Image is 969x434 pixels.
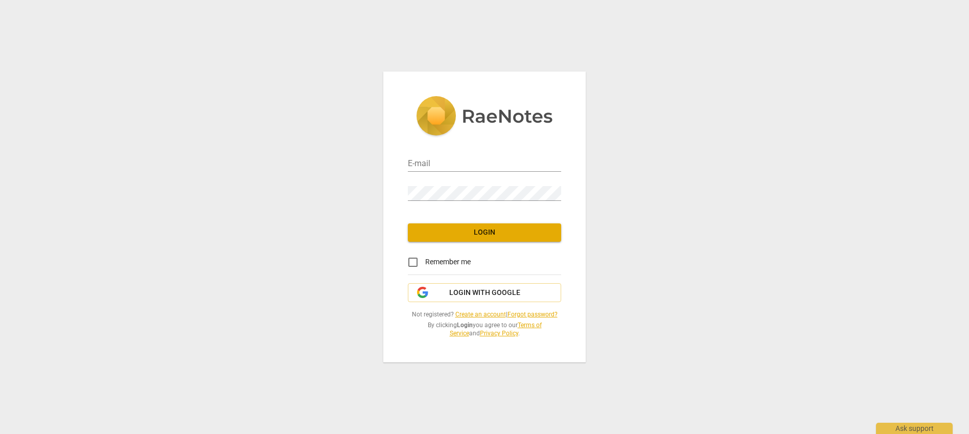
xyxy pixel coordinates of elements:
[416,227,553,238] span: Login
[416,96,553,138] img: 5ac2273c67554f335776073100b6d88f.svg
[507,311,558,318] a: Forgot password?
[455,311,506,318] a: Create an account
[408,321,561,338] span: By clicking you agree to our and .
[480,330,518,337] a: Privacy Policy
[408,223,561,242] button: Login
[450,322,542,337] a: Terms of Service
[876,423,953,434] div: Ask support
[408,283,561,303] button: Login with Google
[425,257,471,267] span: Remember me
[449,288,520,298] span: Login with Google
[408,310,561,319] span: Not registered? |
[457,322,473,329] b: Login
